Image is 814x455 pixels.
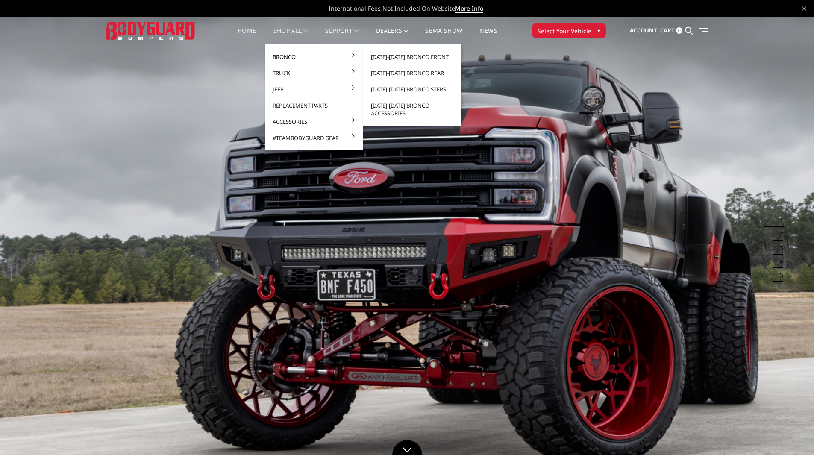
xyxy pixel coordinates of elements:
[268,114,360,130] a: Accessories
[775,214,783,227] button: 1 of 5
[455,4,483,13] a: More Info
[367,65,458,81] a: [DATE]-[DATE] Bronco Rear
[775,268,783,282] button: 5 of 5
[367,81,458,97] a: [DATE]-[DATE] Bronco Steps
[273,28,308,44] a: shop all
[268,97,360,114] a: Replacement Parts
[538,26,591,35] span: Select Your Vehicle
[630,26,657,34] span: Account
[775,227,783,241] button: 2 of 5
[238,28,256,44] a: Home
[775,255,783,268] button: 4 of 5
[268,49,360,65] a: Bronco
[660,26,675,34] span: Cart
[106,22,196,39] img: BODYGUARD BUMPERS
[392,440,422,455] a: Click to Down
[660,19,682,42] a: Cart 0
[630,19,657,42] a: Account
[268,65,360,81] a: Truck
[376,28,408,44] a: Dealers
[367,49,458,65] a: [DATE]-[DATE] Bronco Front
[268,81,360,97] a: Jeep
[268,130,360,146] a: #TeamBodyguard Gear
[775,241,783,255] button: 3 of 5
[325,28,359,44] a: Support
[425,28,462,44] a: SEMA Show
[532,23,606,38] button: Select Your Vehicle
[367,97,458,121] a: [DATE]-[DATE] Bronco Accessories
[676,27,682,34] span: 0
[597,26,600,35] span: ▾
[479,28,497,44] a: News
